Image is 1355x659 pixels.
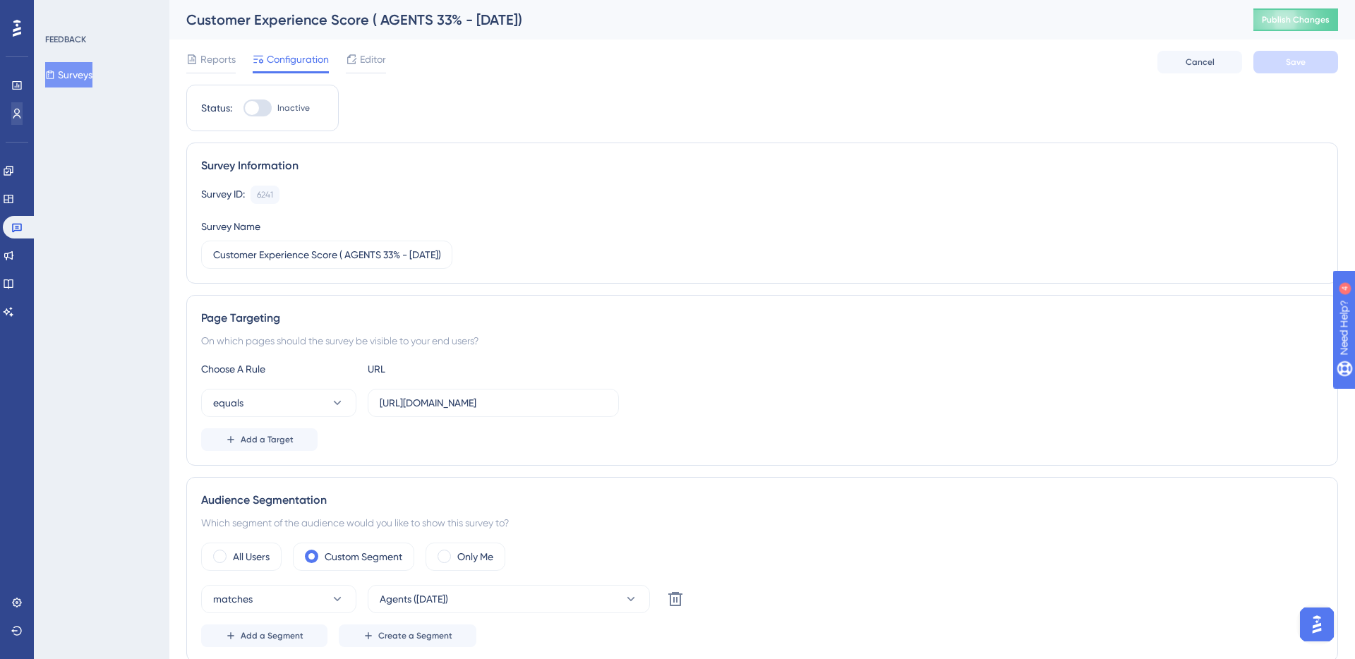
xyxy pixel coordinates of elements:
[200,51,236,68] span: Reports
[277,102,310,114] span: Inactive
[368,585,650,613] button: Agents ([DATE])
[360,51,386,68] span: Editor
[201,157,1323,174] div: Survey Information
[213,394,243,411] span: equals
[201,361,356,377] div: Choose A Rule
[201,585,356,613] button: matches
[201,389,356,417] button: equals
[33,4,88,20] span: Need Help?
[201,492,1323,509] div: Audience Segmentation
[1296,603,1338,646] iframe: UserGuiding AI Assistant Launcher
[45,34,86,45] div: FEEDBACK
[201,332,1323,349] div: On which pages should the survey be visible to your end users?
[378,630,452,641] span: Create a Segment
[241,630,303,641] span: Add a Segment
[257,189,273,200] div: 6241
[1157,51,1242,73] button: Cancel
[201,624,327,647] button: Add a Segment
[368,361,523,377] div: URL
[339,624,476,647] button: Create a Segment
[1186,56,1215,68] span: Cancel
[380,591,448,607] span: Agents ([DATE])
[380,395,607,411] input: yourwebsite.com/path
[45,62,92,87] button: Surveys
[201,99,232,116] div: Status:
[213,247,440,262] input: Type your Survey name
[201,428,318,451] button: Add a Target
[325,548,402,565] label: Custom Segment
[1262,14,1330,25] span: Publish Changes
[98,7,102,18] div: 4
[241,434,294,445] span: Add a Target
[201,310,1323,327] div: Page Targeting
[186,10,1218,30] div: Customer Experience Score ( AGENTS 33% - [DATE])
[457,548,493,565] label: Only Me
[267,51,329,68] span: Configuration
[201,514,1323,531] div: Which segment of the audience would you like to show this survey to?
[201,218,260,235] div: Survey Name
[213,591,253,607] span: matches
[201,186,245,204] div: Survey ID:
[1253,51,1338,73] button: Save
[1253,8,1338,31] button: Publish Changes
[1286,56,1306,68] span: Save
[233,548,270,565] label: All Users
